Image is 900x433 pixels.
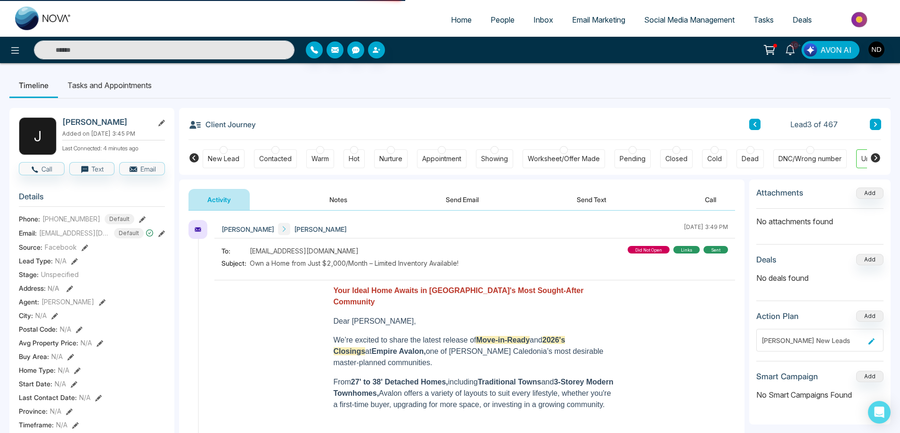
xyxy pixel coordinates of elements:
[41,297,94,307] span: [PERSON_NAME]
[19,420,54,430] span: Timeframe :
[9,73,58,98] li: Timeline
[804,43,817,57] img: Lead Flow
[19,338,78,348] span: Avg Property Price :
[259,154,292,163] div: Contacted
[707,154,722,163] div: Cold
[349,154,360,163] div: Hot
[379,154,402,163] div: Nurture
[42,214,100,224] span: [PHONE_NUMBER]
[15,7,72,30] img: Nova CRM Logo
[221,258,250,268] span: Subject:
[81,338,92,348] span: N/A
[533,15,553,25] span: Inbox
[58,73,161,98] li: Tasks and Appointments
[686,189,735,210] button: Call
[793,15,812,25] span: Deals
[684,223,728,235] div: [DATE] 3:49 PM
[69,162,115,175] button: Text
[19,351,49,361] span: Buy Area :
[39,228,110,238] span: [EMAIL_ADDRESS][DOMAIN_NAME]
[114,228,144,238] span: Default
[19,324,57,334] span: Postal Code :
[742,154,759,163] div: Dead
[779,41,802,57] a: 10+
[558,189,625,210] button: Send Text
[756,311,799,321] h3: Action Plan
[48,284,59,292] span: N/A
[528,154,600,163] div: Worksheet/Offer Made
[55,379,66,389] span: N/A
[221,246,250,256] span: To:
[442,11,481,29] a: Home
[856,371,884,382] button: Add
[620,154,646,163] div: Pending
[19,365,56,375] span: Home Type :
[756,272,884,284] p: No deals found
[19,242,42,252] span: Source:
[524,11,563,29] a: Inbox
[756,372,818,381] h3: Smart Campaign
[19,310,33,320] span: City :
[51,351,63,361] span: N/A
[79,392,90,402] span: N/A
[868,401,891,424] div: Open Intercom Messenger
[761,335,865,345] div: [PERSON_NAME] New Leads
[572,15,625,25] span: Email Marketing
[105,214,134,224] span: Default
[481,154,508,163] div: Showing
[19,117,57,155] div: J
[19,228,37,238] span: Email:
[60,324,71,334] span: N/A
[790,119,838,130] span: Lead 3 of 467
[820,44,851,56] span: AVON AI
[19,406,48,416] span: Province :
[856,188,884,199] button: Add
[19,214,40,224] span: Phone:
[19,256,53,266] span: Lead Type:
[50,406,61,416] span: N/A
[673,246,700,253] div: links
[451,15,472,25] span: Home
[19,392,77,402] span: Last Contact Date :
[802,41,859,59] button: AVON AI
[635,11,744,29] a: Social Media Management
[294,224,347,234] span: [PERSON_NAME]
[208,154,239,163] div: New Lead
[856,254,884,265] button: Add
[250,246,359,256] span: [EMAIL_ADDRESS][DOMAIN_NAME]
[188,117,256,131] h3: Client Journey
[756,209,884,227] p: No attachments found
[861,154,899,163] div: Unspecified
[491,15,515,25] span: People
[427,189,498,210] button: Send Email
[778,154,842,163] div: DNC/Wrong number
[119,162,165,175] button: Email
[744,11,783,29] a: Tasks
[311,189,366,210] button: Notes
[62,117,150,127] h2: [PERSON_NAME]
[19,283,59,293] span: Address:
[19,270,39,279] span: Stage:
[783,11,821,29] a: Deals
[856,188,884,196] span: Add
[563,11,635,29] a: Email Marketing
[19,192,165,206] h3: Details
[188,189,250,210] button: Activity
[756,389,884,400] p: No Smart Campaigns Found
[58,365,69,375] span: N/A
[826,9,894,30] img: Market-place.gif
[753,15,774,25] span: Tasks
[422,154,461,163] div: Appointment
[19,379,52,389] span: Start Date :
[56,420,67,430] span: N/A
[19,162,65,175] button: Call
[221,224,274,234] span: [PERSON_NAME]
[628,246,670,253] div: did not open
[311,154,329,163] div: Warm
[41,270,79,279] span: Unspecified
[790,41,799,49] span: 10+
[704,246,728,253] div: sent
[856,310,884,322] button: Add
[62,142,165,153] p: Last Connected: 4 minutes ago
[481,11,524,29] a: People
